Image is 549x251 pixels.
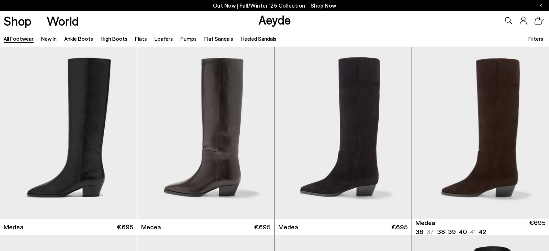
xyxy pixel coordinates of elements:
a: World [47,14,79,27]
div: 1 / 6 [412,47,549,219]
a: New In [41,35,57,42]
span: €695 [529,218,545,236]
img: Medea Suede Knee-High Boots [275,47,411,219]
a: Heeled Sandals [241,35,276,42]
span: Filters [528,35,543,42]
span: €695 [254,222,270,231]
span: Medea [4,222,23,231]
a: Shop [4,14,31,27]
span: Navigate to /collections/new-in [311,2,336,9]
a: Flats [135,35,147,42]
a: Aeyde [258,12,291,27]
a: High Boots [101,35,127,42]
a: Medea €695 [137,219,274,235]
a: Ankle Boots [64,35,93,42]
li: 42 [479,227,486,236]
p: Out Now | Fall/Winter ‘25 Collection [213,1,336,10]
span: Medea [141,222,161,231]
a: Pumps [180,35,197,42]
li: 39 [448,227,456,236]
span: €695 [391,222,408,231]
li: 36 [415,227,423,236]
ul: variant [415,227,484,236]
span: Medea [415,218,435,227]
a: All Footwear [4,35,34,42]
li: 40 [459,227,467,236]
a: 6 / 6 1 / 6 2 / 6 3 / 6 4 / 6 5 / 6 6 / 6 1 / 6 Next slide Previous slide [412,47,549,219]
a: Flat Sandals [204,35,233,42]
li: 38 [437,227,445,236]
img: Medea Suede Knee-High Boots [412,47,549,219]
a: 0 [535,17,542,25]
span: Medea [278,222,298,231]
span: €695 [117,222,133,231]
span: 0 [542,19,545,23]
img: Medea Knee-High Boots [137,47,274,219]
a: Medea €695 [275,219,411,235]
a: Loafers [154,35,173,42]
a: Medea 36 37 38 39 40 41 42 €695 [412,219,549,235]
